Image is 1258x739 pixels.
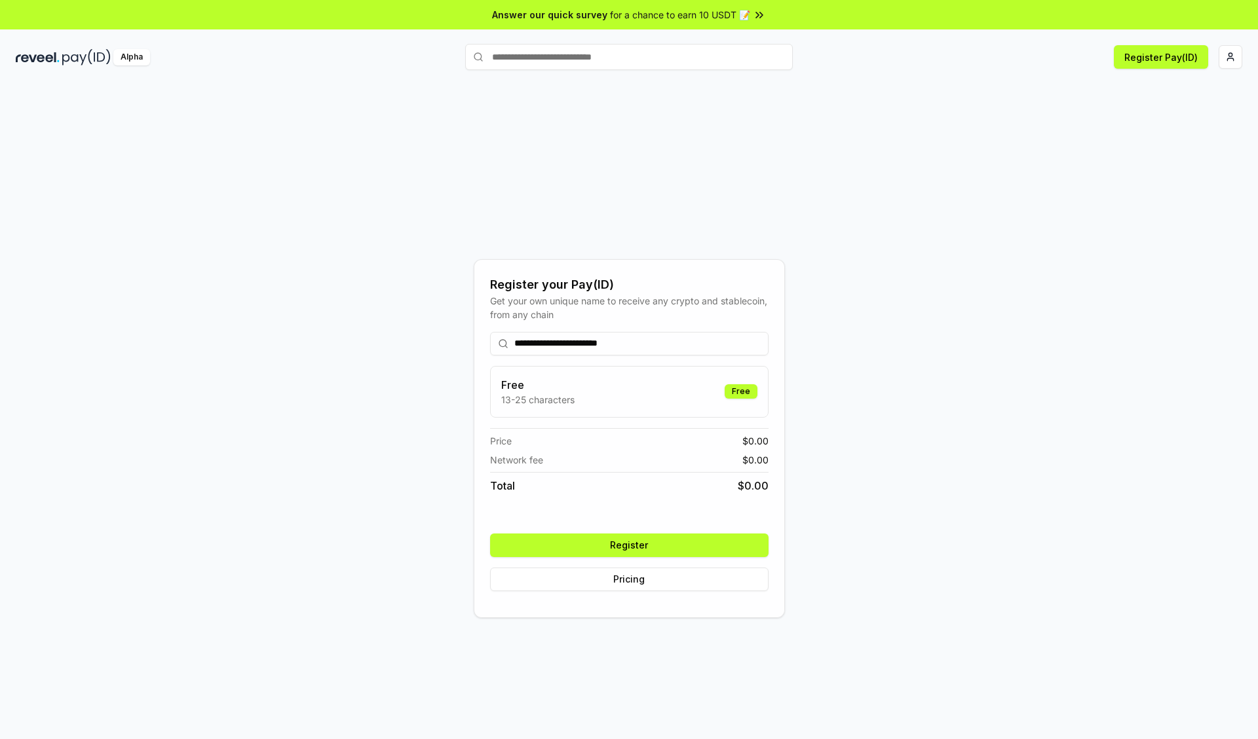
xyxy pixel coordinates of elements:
[490,568,769,591] button: Pricing
[490,453,543,467] span: Network fee
[62,49,111,65] img: pay_id
[113,49,150,65] div: Alpha
[738,478,769,494] span: $ 0.00
[490,294,769,321] div: Get your own unique name to receive any crypto and stablecoin, from any chain
[490,533,769,557] button: Register
[501,393,575,406] p: 13-25 characters
[725,384,757,399] div: Free
[490,478,515,494] span: Total
[1114,45,1208,69] button: Register Pay(ID)
[490,434,512,448] span: Price
[501,377,575,393] h3: Free
[742,434,769,448] span: $ 0.00
[610,8,750,22] span: for a chance to earn 10 USDT 📝
[16,49,60,65] img: reveel_dark
[492,8,607,22] span: Answer our quick survey
[742,453,769,467] span: $ 0.00
[490,276,769,294] div: Register your Pay(ID)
